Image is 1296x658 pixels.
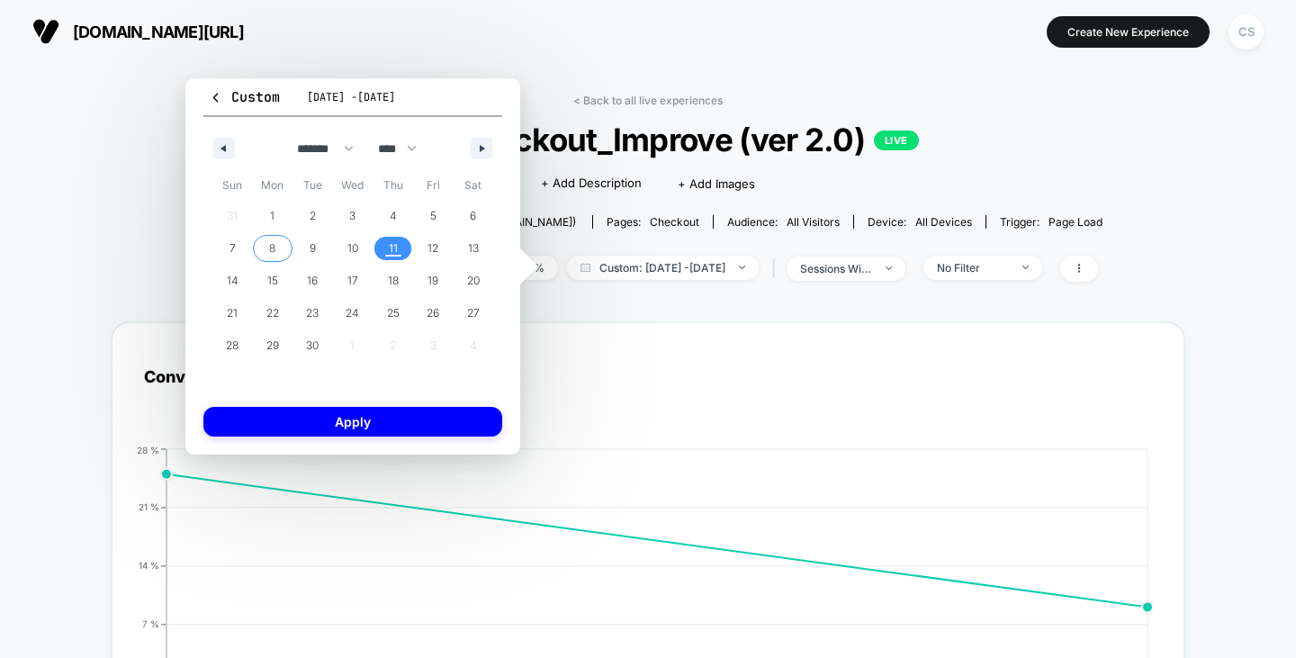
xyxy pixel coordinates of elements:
button: 30 [292,329,333,362]
button: 24 [333,297,373,329]
span: Custom: [DATE] - [DATE] [567,256,759,280]
button: 20 [453,265,493,297]
span: CRS_Checkout_Improve (ver 2.0) [239,121,1057,158]
div: Audience: [727,215,840,229]
button: 16 [292,265,333,297]
span: Sun [212,171,253,200]
img: end [739,266,745,269]
span: 24 [346,297,359,329]
div: No Filter [937,261,1009,275]
button: 26 [413,297,454,329]
span: 4 [390,200,397,232]
span: 14 [227,265,238,297]
button: 13 [453,232,493,265]
button: 7 [212,232,253,265]
span: [DOMAIN_NAME][URL] [73,23,244,41]
span: 20 [467,265,480,297]
button: 18 [373,265,413,297]
span: 10 [347,232,358,265]
button: 23 [292,297,333,329]
span: 28 [226,329,238,362]
button: 11 [373,232,413,265]
button: CS [1223,14,1269,50]
span: checkout [650,215,699,229]
span: 13 [468,232,479,265]
span: 7 [229,232,236,265]
span: 18 [388,265,399,297]
img: end [1022,266,1029,269]
span: 16 [307,265,318,297]
span: 9 [310,232,316,265]
span: Mon [253,171,293,200]
button: 4 [373,200,413,232]
span: 1 [270,200,274,232]
div: Pages: [607,215,699,229]
span: all devices [915,215,972,229]
span: Sat [453,171,493,200]
span: 26 [427,297,439,329]
button: 8 [253,232,293,265]
span: 22 [266,297,279,329]
span: 29 [266,329,279,362]
span: 30 [306,329,319,362]
div: CS [1228,14,1264,50]
span: Device: [853,215,985,229]
span: Page Load [1048,215,1102,229]
span: 19 [427,265,438,297]
span: 8 [269,232,275,265]
button: Create New Experience [1047,16,1210,48]
div: Conversion Rate (Primary Goal) [144,367,430,386]
span: 3 [349,200,355,232]
tspan: 28 % [137,444,159,455]
button: 29 [253,329,293,362]
button: 12 [413,232,454,265]
div: Trigger: [1000,215,1102,229]
button: 6 [453,200,493,232]
button: 17 [333,265,373,297]
span: 23 [306,297,319,329]
span: 27 [467,297,480,329]
span: [DATE] - [DATE] [307,90,395,104]
button: 15 [253,265,293,297]
img: Visually logo [32,18,59,45]
span: 25 [387,297,400,329]
span: 5 [430,200,436,232]
button: 1 [253,200,293,232]
span: 6 [470,200,476,232]
span: 15 [267,265,278,297]
button: 10 [333,232,373,265]
img: end [886,266,892,270]
span: 17 [347,265,358,297]
button: Apply [203,407,502,437]
tspan: 7 % [142,618,159,629]
button: 2 [292,200,333,232]
span: 12 [427,232,438,265]
button: 5 [413,200,454,232]
span: Fri [413,171,454,200]
img: calendar [580,263,590,272]
span: + Add Description [541,175,642,193]
button: 25 [373,297,413,329]
span: Thu [373,171,413,200]
tspan: 21 % [139,501,159,512]
button: Custom[DATE] -[DATE] [203,87,502,117]
span: | [768,256,787,282]
button: 27 [453,297,493,329]
button: [DOMAIN_NAME][URL] [27,17,249,46]
button: 14 [212,265,253,297]
button: 21 [212,297,253,329]
span: Wed [333,171,373,200]
a: < Back to all live experiences [573,94,723,107]
span: 11 [389,232,398,265]
p: LIVE [874,131,919,150]
tspan: 14 % [139,560,159,571]
button: 3 [333,200,373,232]
button: 28 [212,329,253,362]
button: 9 [292,232,333,265]
span: Custom [209,88,280,106]
span: All Visitors [787,215,840,229]
div: sessions with impression [800,262,872,275]
span: Tue [292,171,333,200]
button: 19 [413,265,454,297]
span: 21 [227,297,238,329]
